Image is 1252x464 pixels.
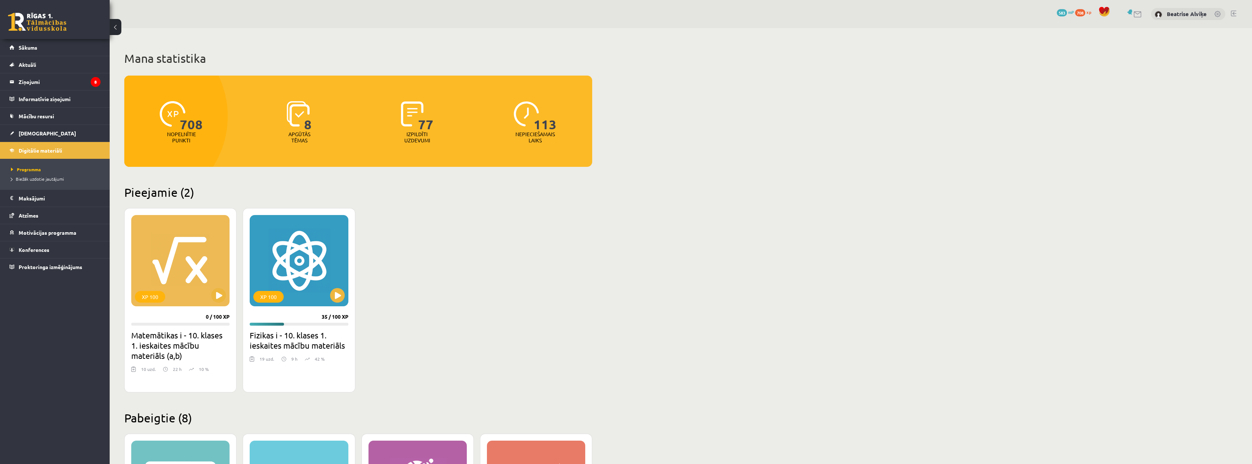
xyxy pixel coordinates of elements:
p: Apgūtās tēmas [285,131,314,143]
p: 42 % [315,356,325,362]
span: Konferences [19,246,49,253]
legend: Informatīvie ziņojumi [19,91,101,107]
h2: Pieejamie (2) [124,185,592,199]
p: Nepieciešamais laiks [515,131,555,143]
a: Informatīvie ziņojumi [10,91,101,107]
span: [DEMOGRAPHIC_DATA] [19,130,76,137]
a: 708 xp [1075,9,1095,15]
a: Ziņojumi8 [10,73,101,90]
span: Biežāk uzdotie jautājumi [11,176,64,182]
p: 10 % [199,366,209,372]
a: Biežāk uzdotie jautājumi [11,176,102,182]
a: Motivācijas programma [10,224,101,241]
span: Atzīmes [19,212,38,219]
span: 77 [418,101,434,131]
a: Sākums [10,39,101,56]
span: 113 [534,101,557,131]
span: xp [1086,9,1091,15]
img: icon-completed-tasks-ad58ae20a441b2904462921112bc710f1caf180af7a3daa7317a5a94f2d26646.svg [401,101,424,127]
h2: Pabeigtie (8) [124,411,592,425]
div: XP 100 [135,291,165,303]
h1: Mana statistika [124,51,592,66]
div: 10 uzd. [141,366,156,377]
a: Programma [11,166,102,173]
i: 8 [91,77,101,87]
h2: Fizikas i - 10. klases 1. ieskaites mācību materiāls [250,330,348,350]
p: Izpildīti uzdevumi [403,131,431,143]
a: Digitālie materiāli [10,142,101,159]
img: icon-learned-topics-4a711ccc23c960034f471b6e78daf4a3bad4a20eaf4de84257b87e66633f6470.svg [287,101,310,127]
span: mP [1068,9,1074,15]
p: 22 h [173,366,182,372]
a: Maksājumi [10,190,101,207]
div: 19 uzd. [260,356,274,367]
span: Programma [11,166,41,172]
div: XP 100 [253,291,284,303]
a: Proktoringa izmēģinājums [10,258,101,275]
a: Atzīmes [10,207,101,224]
span: Motivācijas programma [19,229,76,236]
span: Sākums [19,44,37,51]
a: Konferences [10,241,101,258]
span: Mācību resursi [19,113,54,119]
span: Aktuāli [19,61,36,68]
a: Rīgas 1. Tālmācības vidusskola [8,13,67,31]
p: Nopelnītie punkti [167,131,196,143]
a: Mācību resursi [10,108,101,124]
img: Beatrise Alviķe [1155,11,1162,18]
a: Aktuāli [10,56,101,73]
img: icon-clock-7be60019b62300814b6bd22b8e044499b485619524d84068768e800edab66f18.svg [514,101,539,127]
a: 583 mP [1057,9,1074,15]
legend: Maksājumi [19,190,101,207]
span: Proktoringa izmēģinājums [19,264,82,270]
h2: Matemātikas i - 10. klases 1. ieskaites mācību materiāls (a,b) [131,330,230,361]
img: icon-xp-0682a9bc20223a9ccc6f5883a126b849a74cddfe5390d2b41b4391c66f2066e7.svg [160,101,185,127]
span: 8 [304,101,312,131]
span: 708 [180,101,203,131]
a: Beatrise Alviķe [1167,10,1207,18]
p: 9 h [291,356,298,362]
span: 583 [1057,9,1067,16]
a: [DEMOGRAPHIC_DATA] [10,125,101,142]
legend: Ziņojumi [19,73,101,90]
span: Digitālie materiāli [19,147,62,154]
span: 708 [1075,9,1085,16]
